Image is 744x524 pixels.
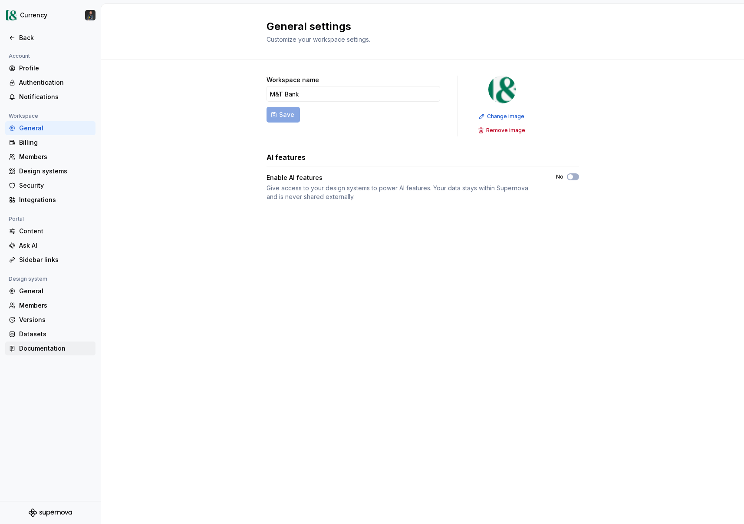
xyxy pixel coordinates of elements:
a: Notifications [5,90,95,104]
a: Members [5,150,95,164]
div: Account [5,51,33,61]
div: Currency [20,11,47,20]
img: Patrick [85,10,95,20]
div: Billing [19,138,92,147]
div: Profile [19,64,92,73]
a: General [5,284,95,298]
a: Ask AI [5,239,95,252]
a: Authentication [5,76,95,90]
div: Sidebar links [19,255,92,264]
a: Billing [5,136,95,149]
div: Members [19,153,92,161]
div: Integrations [19,196,92,204]
a: Datasets [5,327,95,341]
h2: General settings [267,20,569,33]
a: Versions [5,313,95,327]
div: Ask AI [19,241,92,250]
div: Workspace [5,111,42,121]
a: Integrations [5,193,95,207]
a: Back [5,31,95,45]
a: Sidebar links [5,253,95,267]
div: Documentation [19,344,92,353]
button: CurrencyPatrick [2,6,99,25]
a: General [5,121,95,135]
span: Remove image [486,127,525,134]
div: General [19,124,92,133]
a: Members [5,298,95,312]
a: Documentation [5,342,95,355]
a: Profile [5,61,95,75]
a: Content [5,224,95,238]
div: Authentication [19,78,92,87]
label: Workspace name [267,76,319,84]
img: 77b064d8-59cc-4dbd-8929-60c45737814c.png [488,76,516,103]
div: General [19,287,92,295]
div: Portal [5,214,27,224]
button: Change image [476,110,528,123]
span: Change image [487,113,524,120]
div: Enable AI features [267,173,540,182]
div: Datasets [19,330,92,338]
h3: AI features [267,152,306,163]
div: Members [19,301,92,310]
div: Versions [19,315,92,324]
div: Give access to your design systems to power AI features. Your data stays within Supernova and is ... [267,184,540,201]
div: Back [19,33,92,42]
div: Design system [5,274,51,284]
a: Design systems [5,164,95,178]
span: Customize your workspace settings. [267,36,370,43]
label: No [556,173,563,180]
div: Design systems [19,167,92,176]
img: 77b064d8-59cc-4dbd-8929-60c45737814c.png [6,10,16,20]
div: Content [19,227,92,235]
a: Security [5,179,95,192]
div: Notifications [19,93,92,101]
svg: Supernova Logo [29,508,72,517]
button: Remove image [475,124,529,136]
div: Security [19,181,92,190]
